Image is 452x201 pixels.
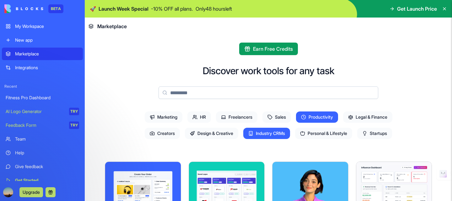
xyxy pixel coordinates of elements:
span: Creators [145,128,180,139]
div: Team [15,136,79,142]
div: Marketplace [15,51,79,57]
span: Industry CRMs [243,128,290,139]
a: BETA [4,4,63,13]
span: HR [187,111,211,123]
div: BETA [48,4,63,13]
a: Integrations [2,61,83,74]
span: Sales [262,111,291,123]
span: Marketplace [97,23,127,30]
div: TRY [69,108,79,115]
a: AI Logo GeneratorTRY [2,105,83,118]
div: Feedback Form [6,122,65,128]
a: Marketplace [2,48,83,60]
a: New app [2,34,83,46]
a: My Workspace [2,20,83,33]
div: Help [15,150,79,156]
img: ACg8ocIXINNZEZ8G0IvgpLOt_zIm25VK6fkTkEEbCPORn7HCYmXa0vxp=s96-c [3,187,13,197]
span: Launch Week Special [99,5,148,13]
span: Earn Free Credits [253,45,293,53]
span: Freelancers [216,111,257,123]
div: Give feedback [15,163,79,170]
a: Give feedback [2,160,83,173]
span: Startups [357,128,392,139]
iframe: Intercom notifications message [89,154,215,198]
span: Legal & Finance [343,111,392,123]
span: Marketing [145,111,182,123]
span: 🚀 [90,5,96,13]
div: TRY [69,121,79,129]
button: Upgrade [19,187,43,197]
a: Upgrade [19,189,43,195]
div: Fitness Pro Dashboard [6,95,79,101]
a: Fitness Pro Dashboard [2,91,83,104]
div: My Workspace [15,23,79,29]
div: AI Logo Generator [6,108,65,115]
span: Personal & Lifestyle [295,128,352,139]
button: Earn Free Credits [239,43,298,55]
img: logo [4,4,43,13]
span: Productivity [296,111,338,123]
a: Help [2,147,83,159]
span: Get Launch Price [397,5,437,13]
a: Team [2,133,83,145]
a: Feedback FormTRY [2,119,83,131]
span: Design & Creative [185,128,238,139]
div: New app [15,37,79,43]
div: Integrations [15,64,79,71]
span: Recent [2,84,83,89]
p: Only 48 hours left [196,5,232,13]
h2: Discover work tools for any task [203,65,334,76]
div: Get Started [15,177,79,183]
a: Get Started [2,174,83,187]
p: - 10 % OFF all plans. [151,5,193,13]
